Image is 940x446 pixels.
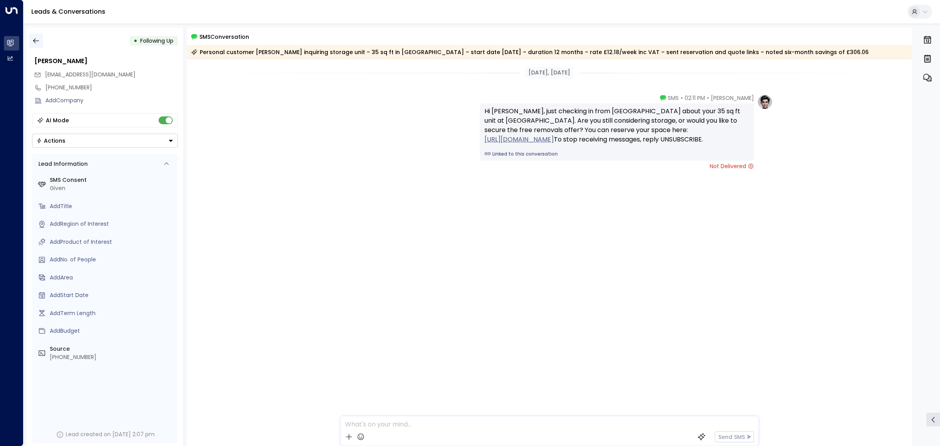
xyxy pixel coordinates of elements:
span: [EMAIL_ADDRESS][DOMAIN_NAME] [45,71,136,78]
div: AI Mode [46,116,69,124]
span: • [707,94,709,102]
div: AddBudget [50,327,175,335]
span: Not Delivered [710,162,754,170]
div: • [134,34,137,48]
div: Lead created on [DATE] 2:07 pm [66,430,155,439]
div: [PHONE_NUMBER] [50,353,175,361]
div: AddArea [50,274,175,282]
button: Actions [32,134,178,148]
span: Following Up [140,37,174,45]
div: [DATE], [DATE] [525,67,573,78]
span: machdonna27@gmail.com [45,71,136,79]
span: • [681,94,683,102]
div: Given [50,184,175,192]
div: Personal customer [PERSON_NAME] inquiring storage unit – 35 sq ft in [GEOGRAPHIC_DATA] – start da... [191,48,869,56]
div: AddStart Date [50,291,175,299]
div: [PERSON_NAME] [34,56,178,66]
div: [PHONE_NUMBER] [45,83,178,92]
span: 02:11 PM [685,94,705,102]
div: AddProduct of Interest [50,238,175,246]
label: SMS Consent [50,176,175,184]
span: SMS Conversation [199,32,249,41]
a: Leads & Conversations [31,7,105,16]
div: Hi [PERSON_NAME], just checking in from [GEOGRAPHIC_DATA] about your 35 sq ft unit at [GEOGRAPHIC... [484,107,749,144]
div: Button group with a nested menu [32,134,178,148]
div: AddTerm Length [50,309,175,317]
a: [URL][DOMAIN_NAME] [484,135,554,144]
div: AddRegion of Interest [50,220,175,228]
span: [PERSON_NAME] [711,94,754,102]
div: Lead Information [36,160,88,168]
label: Source [50,345,175,353]
div: AddNo. of People [50,256,175,264]
img: profile-logo.png [757,94,773,110]
span: SMS [668,94,679,102]
div: AddCompany [45,96,178,105]
a: Linked to this conversation [484,150,749,158]
div: AddTitle [50,202,175,210]
div: Actions [36,137,65,144]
